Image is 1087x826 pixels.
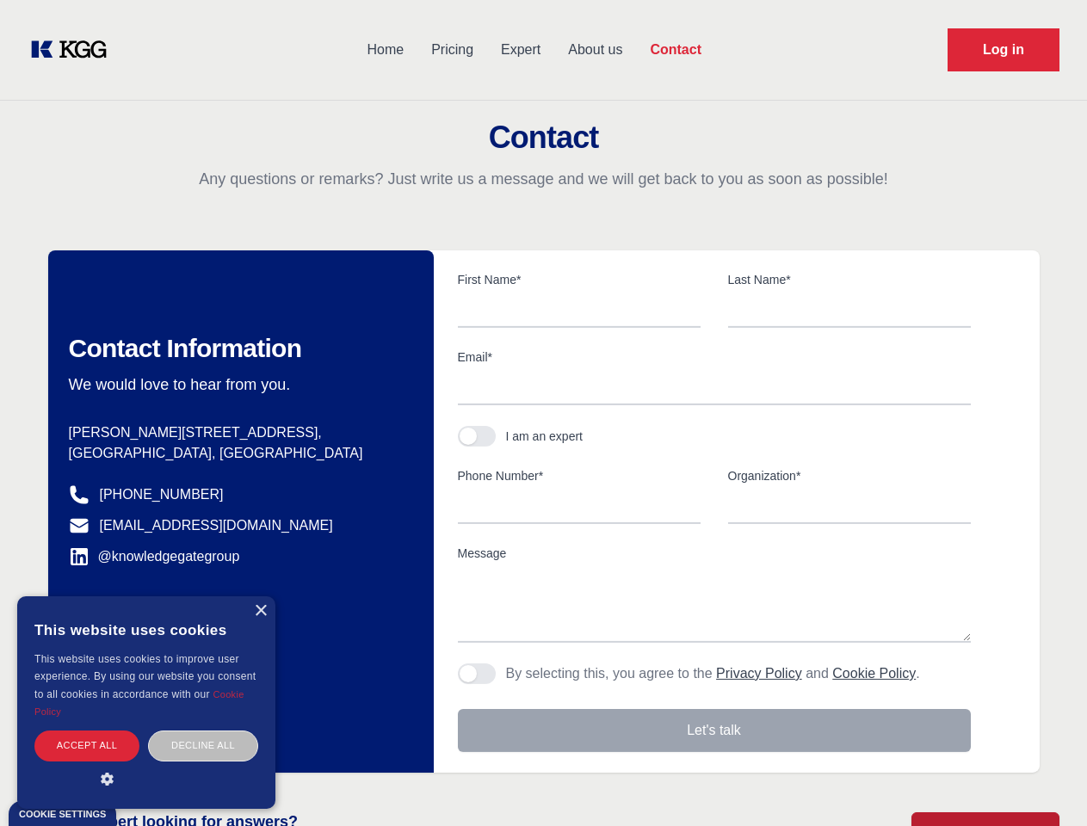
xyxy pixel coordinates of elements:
[100,515,333,536] a: [EMAIL_ADDRESS][DOMAIN_NAME]
[34,689,244,717] a: Cookie Policy
[458,271,701,288] label: First Name*
[19,810,106,819] div: Cookie settings
[948,28,1059,71] a: Request Demo
[69,422,406,443] p: [PERSON_NAME][STREET_ADDRESS],
[487,28,554,72] a: Expert
[21,169,1066,189] p: Any questions or remarks? Just write us a message and we will get back to you as soon as possible!
[34,653,256,700] span: This website uses cookies to improve user experience. By using our website you consent to all coo...
[458,467,701,484] label: Phone Number*
[1001,743,1087,826] iframe: Chat Widget
[506,663,920,684] p: By selecting this, you agree to the and .
[353,28,417,72] a: Home
[148,730,258,761] div: Decline all
[417,28,487,72] a: Pricing
[69,443,406,464] p: [GEOGRAPHIC_DATA], [GEOGRAPHIC_DATA]
[636,28,715,72] a: Contact
[34,730,139,761] div: Accept all
[69,546,240,567] a: @knowledgegategroup
[458,545,971,562] label: Message
[100,484,224,505] a: [PHONE_NUMBER]
[506,428,584,445] div: I am an expert
[69,333,406,364] h2: Contact Information
[458,709,971,752] button: Let's talk
[832,666,916,681] a: Cookie Policy
[34,609,258,650] div: This website uses cookies
[458,348,971,366] label: Email*
[254,605,267,618] div: Close
[21,120,1066,155] h2: Contact
[728,467,971,484] label: Organization*
[716,666,802,681] a: Privacy Policy
[28,36,120,64] a: KOL Knowledge Platform: Talk to Key External Experts (KEE)
[69,374,406,395] p: We would love to hear from you.
[728,271,971,288] label: Last Name*
[554,28,636,72] a: About us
